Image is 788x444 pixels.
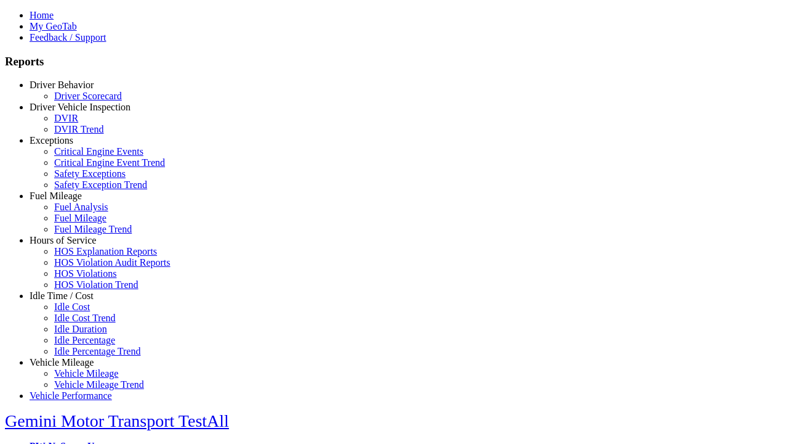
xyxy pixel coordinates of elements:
[30,235,96,245] a: Hours of Service
[54,213,107,223] a: Fuel Mileage
[30,390,112,401] a: Vehicle Performance
[54,257,171,268] a: HOS Violation Audit Reports
[54,246,157,257] a: HOS Explanation Reports
[30,357,94,368] a: Vehicle Mileage
[54,368,118,379] a: Vehicle Mileage
[30,191,82,201] a: Fuel Mileage
[30,32,106,43] a: Feedback / Support
[54,268,116,279] a: HOS Violations
[54,168,126,179] a: Safety Exceptions
[5,55,783,68] h3: Reports
[54,157,165,168] a: Critical Engine Event Trend
[54,179,147,190] a: Safety Exception Trend
[30,135,73,146] a: Exceptions
[54,146,143,157] a: Critical Engine Events
[5,411,229,430] a: Gemini Motor Transport TestAll
[30,21,77,31] a: My GeoTab
[54,91,122,101] a: Driver Scorecard
[54,335,115,345] a: Idle Percentage
[54,113,78,123] a: DVIR
[54,379,144,390] a: Vehicle Mileage Trend
[54,124,103,134] a: DVIR Trend
[30,80,94,90] a: Driver Behavior
[54,324,107,334] a: Idle Duration
[54,224,132,234] a: Fuel Mileage Trend
[30,102,131,112] a: Driver Vehicle Inspection
[54,279,139,290] a: HOS Violation Trend
[30,290,94,301] a: Idle Time / Cost
[54,202,108,212] a: Fuel Analysis
[54,302,90,312] a: Idle Cost
[30,10,54,20] a: Home
[54,313,116,323] a: Idle Cost Trend
[54,346,140,356] a: Idle Percentage Trend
